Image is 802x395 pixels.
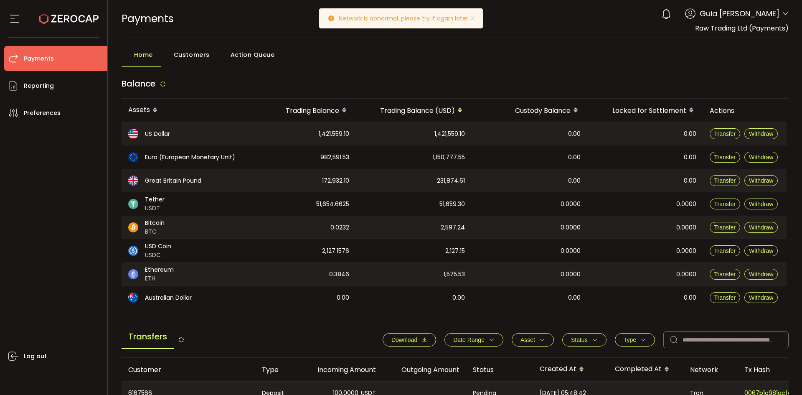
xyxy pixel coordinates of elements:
div: Status [466,365,533,375]
span: Transfer [714,271,736,278]
span: Transfer [714,130,736,137]
span: US Dollar [145,130,170,138]
span: Transfer [714,201,736,207]
span: Ethereum [145,265,174,274]
span: Status [571,336,588,343]
img: gbp_portfolio.svg [128,176,138,186]
div: Trading Balance (USD) [356,103,472,117]
span: Euro (European Monetary Unit) [145,153,235,162]
span: USDT [145,204,165,213]
img: usdc_portfolio.svg [128,246,138,256]
span: 0.00 [568,129,581,139]
span: 0.0000 [676,270,696,279]
button: Withdraw [744,222,778,233]
button: Download [383,333,436,347]
span: 0.00 [337,293,349,303]
span: 1,421,559.10 [319,129,349,139]
button: Status [562,333,607,347]
span: 1,421,559.10 [434,129,465,139]
span: Home [134,46,153,63]
span: Transfer [714,224,736,231]
button: Transfer [710,269,741,280]
button: Withdraw [744,245,778,256]
span: 51,659.30 [439,199,465,209]
span: Tether [145,195,165,204]
span: 0.3846 [329,270,349,279]
span: 51,654.6625 [316,199,349,209]
span: 0.0232 [330,223,349,232]
span: Withdraw [749,294,773,301]
span: Date Range [453,336,485,343]
span: 0.00 [568,176,581,186]
span: Withdraw [749,247,773,254]
span: Great Britain Pound [145,176,201,185]
span: 172,932.10 [322,176,349,186]
span: Withdraw [749,201,773,207]
span: Customers [174,46,210,63]
span: Log out [24,350,47,362]
button: Asset [512,333,554,347]
span: 0.0000 [561,223,581,232]
span: 2,127.1576 [322,246,349,256]
div: Custody Balance [472,103,587,117]
span: Bitcoin [145,219,165,227]
div: Type [255,365,299,375]
img: usd_portfolio.svg [128,129,138,139]
button: Transfer [710,222,741,233]
span: 0.0000 [676,223,696,232]
span: Withdraw [749,130,773,137]
span: Withdraw [749,154,773,161]
div: Trading Balance [251,103,356,117]
span: 0.00 [684,129,696,139]
span: Balance [122,78,155,89]
div: Actions [703,106,787,115]
span: USDC [145,251,171,260]
span: 0.0000 [676,246,696,256]
span: 231,874.61 [437,176,465,186]
span: 982,591.53 [320,153,349,162]
iframe: Chat Widget [705,305,802,395]
span: Withdraw [749,271,773,278]
p: Network is abnormal, please try it again later. [339,15,476,21]
button: Transfer [710,128,741,139]
span: 0.0000 [561,199,581,209]
span: Withdraw [749,224,773,231]
span: USD Coin [145,242,171,251]
div: Locked for Settlement [587,103,703,117]
button: Withdraw [744,292,778,303]
div: Assets [122,103,251,117]
button: Transfer [710,245,741,256]
div: Outgoing Amount [383,365,466,375]
span: Payments [122,11,174,26]
span: 2,597.24 [441,223,465,232]
span: Guia [PERSON_NAME] [700,8,779,19]
img: usdt_portfolio.svg [128,199,138,209]
span: 0.00 [568,293,581,303]
span: Transfer [714,247,736,254]
span: Type [624,336,636,343]
div: Completed At [608,362,683,377]
span: 0.00 [568,153,581,162]
span: Download [391,336,417,343]
button: Date Range [444,333,503,347]
button: Withdraw [744,128,778,139]
span: 0.0000 [561,246,581,256]
span: 0.0000 [676,199,696,209]
span: Raw Trading Ltd (Payments) [695,23,789,33]
span: Action Queue [231,46,275,63]
img: eth_portfolio.svg [128,269,138,279]
button: Withdraw [744,152,778,163]
button: Withdraw [744,175,778,186]
span: 0.00 [684,293,696,303]
button: Withdraw [744,199,778,209]
div: Network [683,365,738,375]
span: Transfer [714,177,736,184]
button: Transfer [710,199,741,209]
span: Transfers [122,325,174,349]
button: Type [615,333,655,347]
div: Customer [122,365,255,375]
button: Withdraw [744,269,778,280]
span: Transfer [714,294,736,301]
div: Created At [533,362,608,377]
